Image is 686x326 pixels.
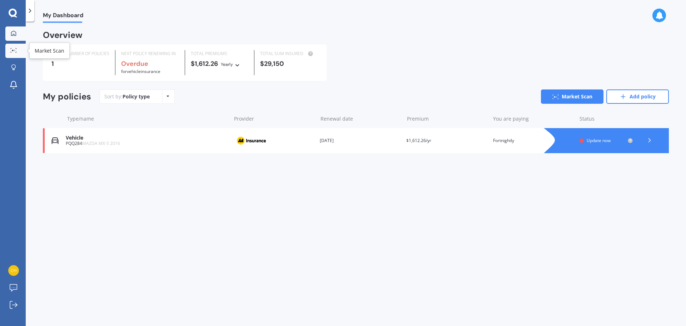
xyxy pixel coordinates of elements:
[260,60,318,67] div: $29,150
[320,137,401,144] div: [DATE]
[221,61,233,68] div: Yearly
[493,115,574,122] div: You are paying
[51,137,59,144] img: Vehicle
[580,115,633,122] div: Status
[8,265,19,276] img: 7561a7e2d60846054a3d8f35e34b0405
[191,60,249,68] div: $1,612.26
[260,50,318,57] div: TOTAL SUM INSURED
[493,137,574,144] div: Fortnightly
[233,134,269,147] img: AA
[43,31,83,39] div: Overview
[587,137,611,143] span: Update now
[66,135,228,141] div: Vehicle
[104,93,150,100] div: Sort by:
[67,115,228,122] div: Type/name
[35,47,64,54] div: Market Scan
[320,115,401,122] div: Renewal date
[121,59,148,68] b: Overdue
[541,89,603,104] a: Market Scan
[43,92,91,102] div: My policies
[191,50,249,57] div: TOTAL PREMIUMS
[121,50,179,57] div: NEXT POLICY RENEWING IN
[121,68,160,74] span: for Vehicle insurance
[606,89,669,104] a: Add policy
[51,60,109,67] div: 1
[123,93,150,100] div: Policy type
[51,50,109,57] div: TOTAL NUMBER OF POLICIES
[82,140,120,146] span: MAZDA MX-5 2016
[407,115,488,122] div: Premium
[66,141,228,146] div: PQQ284
[43,12,83,21] span: My Dashboard
[234,115,315,122] div: Provider
[406,137,431,143] span: $1,612.26/yr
